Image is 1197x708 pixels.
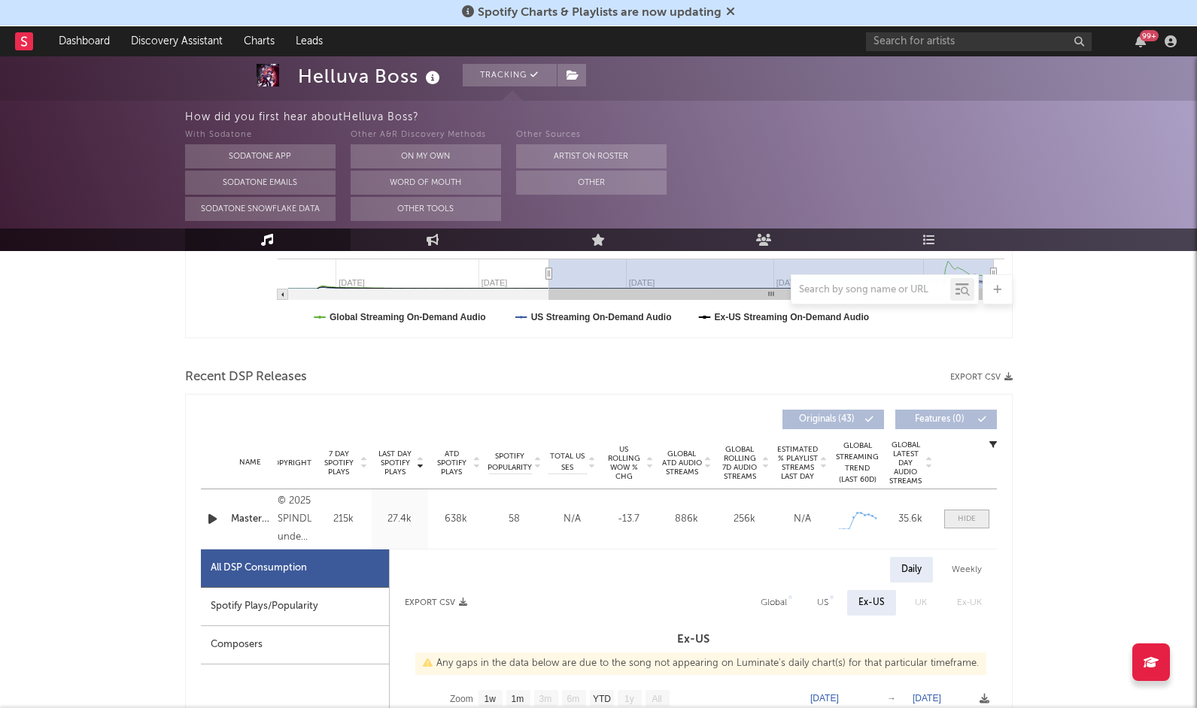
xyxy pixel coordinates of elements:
[661,512,712,527] div: 886k
[511,694,524,704] text: 1m
[201,588,389,626] div: Spotify Plays/Popularity
[185,171,336,195] button: Sodatone Emails
[835,440,880,486] div: Global Streaming Trend (Last 60D)
[120,26,233,56] a: Discovery Assistant
[887,693,896,703] text: →
[351,144,501,168] button: On My Own
[791,284,950,296] input: Search by song name or URL
[895,410,997,429] button: Features(0)
[592,694,610,704] text: YTD
[351,171,501,195] button: Word Of Mouth
[48,26,120,56] a: Dashboard
[1140,30,1159,41] div: 99 +
[888,512,933,527] div: 35.6k
[548,512,596,527] div: N/A
[432,512,481,527] div: 638k
[719,445,761,481] span: Global Rolling 7D Audio Streams
[268,458,311,467] span: Copyright
[185,126,336,144] div: With Sodatone
[405,598,467,607] button: Export CSV
[603,512,654,527] div: -13.7
[516,126,667,144] div: Other Sources
[817,594,828,612] div: US
[777,445,819,481] span: Estimated % Playlist Streams Last Day
[278,492,311,546] div: © 2025 SPINDLEHORSE under exclusive license to Atlantic Recording Corporation
[201,549,389,588] div: All DSP Consumption
[211,559,307,577] div: All DSP Consumption
[516,144,667,168] button: Artist on Roster
[484,694,496,704] text: 1w
[782,410,884,429] button: Originals(43)
[726,7,735,19] span: Dismiss
[1135,35,1146,47] button: 99+
[913,693,941,703] text: [DATE]
[714,312,869,322] text: Ex-US Streaming On-Demand Audio
[548,451,587,474] span: Total US SES
[792,415,861,424] span: Originals ( 43 )
[450,694,473,704] text: Zoom
[516,171,667,195] button: Other
[950,373,1013,382] button: Export CSV
[415,652,986,675] div: Any gaps in the data below are due to the song not appearing on Luminate's daily chart(s) for tha...
[761,594,787,612] div: Global
[624,694,634,704] text: 1y
[231,457,271,468] div: Name
[940,557,993,582] div: Weekly
[905,415,974,424] span: Features ( 0 )
[233,26,285,56] a: Charts
[351,126,501,144] div: Other A&R Discovery Methods
[185,144,336,168] button: Sodatone App
[603,445,645,481] span: US Rolling WoW % Chg
[488,512,541,527] div: 58
[478,7,722,19] span: Spotify Charts & Playlists are now updating
[661,449,703,477] span: Global ATD Audio Streams
[298,64,444,89] div: Helluva Boss
[463,64,557,86] button: Tracking
[330,312,486,322] text: Global Streaming On-Demand Audio
[530,312,671,322] text: US Streaming On-Demand Audio
[375,512,424,527] div: 27.4k
[890,557,933,582] div: Daily
[810,693,839,703] text: [DATE]
[390,631,997,649] h3: Ex-US
[777,512,828,527] div: N/A
[285,26,333,56] a: Leads
[375,449,415,477] span: Last Day Spotify Plays
[319,449,359,477] span: 7 Day Spotify Plays
[185,368,307,386] span: Recent DSP Releases
[858,594,885,612] div: Ex-US
[866,32,1092,51] input: Search for artists
[432,449,472,477] span: ATD Spotify Plays
[719,512,770,527] div: 256k
[488,451,532,474] span: Spotify Popularity
[652,694,661,704] text: All
[351,197,501,221] button: Other Tools
[185,197,336,221] button: Sodatone Snowflake Data
[201,626,389,664] div: Composers
[539,694,551,704] text: 3m
[231,512,271,527] a: Mastermind
[319,512,368,527] div: 215k
[888,440,924,486] span: Global Latest Day Audio Streams
[567,694,579,704] text: 6m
